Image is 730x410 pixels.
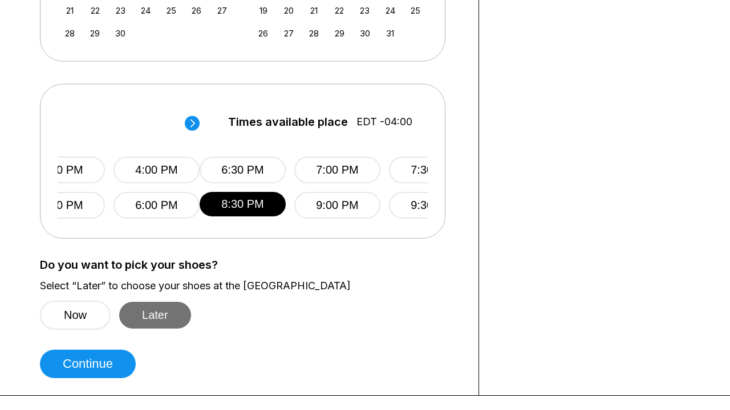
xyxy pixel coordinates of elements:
[113,192,200,219] button: 6:00 PM
[19,157,105,183] button: 3:30 PM
[332,3,347,18] div: Choose Wednesday, October 22nd, 2025
[113,3,128,18] div: Choose Tuesday, September 23rd, 2025
[389,192,475,219] button: 9:30 PM
[389,157,475,183] button: 7:30 PM
[87,26,103,41] div: Choose Monday, September 29th, 2025
[164,3,179,18] div: Choose Thursday, September 25th, 2025
[255,3,271,18] div: Choose Sunday, October 19th, 2025
[281,26,297,41] div: Choose Monday, October 27th, 2025
[255,26,271,41] div: Choose Sunday, October 26th, 2025
[113,26,128,41] div: Choose Tuesday, September 30th, 2025
[113,157,200,183] button: 4:00 PM
[19,192,105,219] button: 5:30 PM
[40,280,461,292] label: Select “Later” to choose your shoes at the [GEOGRAPHIC_DATA]
[40,350,136,378] button: Continue
[62,3,78,18] div: Choose Sunday, September 21st, 2025
[357,26,372,41] div: Choose Thursday, October 30th, 2025
[62,26,78,41] div: Choose Sunday, September 28th, 2025
[408,3,423,18] div: Choose Saturday, October 25th, 2025
[332,26,347,41] div: Choose Wednesday, October 29th, 2025
[228,116,348,128] span: Times available place
[306,3,322,18] div: Choose Tuesday, October 21st, 2025
[40,259,461,271] label: Do you want to pick your shoes?
[189,3,204,18] div: Choose Friday, September 26th, 2025
[87,3,103,18] div: Choose Monday, September 22nd, 2025
[294,157,380,183] button: 7:00 PM
[40,301,111,330] button: Now
[200,157,286,183] button: 6:30 PM
[294,192,380,219] button: 9:00 PM
[306,26,322,41] div: Choose Tuesday, October 28th, 2025
[281,3,297,18] div: Choose Monday, October 20th, 2025
[119,302,191,329] button: Later
[200,192,286,216] button: 8:30 PM
[383,3,398,18] div: Choose Friday, October 24th, 2025
[138,3,153,18] div: Choose Wednesday, September 24th, 2025
[383,26,398,41] div: Choose Friday, October 31st, 2025
[357,3,372,18] div: Choose Thursday, October 23rd, 2025
[356,116,412,128] span: EDT -04:00
[214,3,230,18] div: Choose Saturday, September 27th, 2025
